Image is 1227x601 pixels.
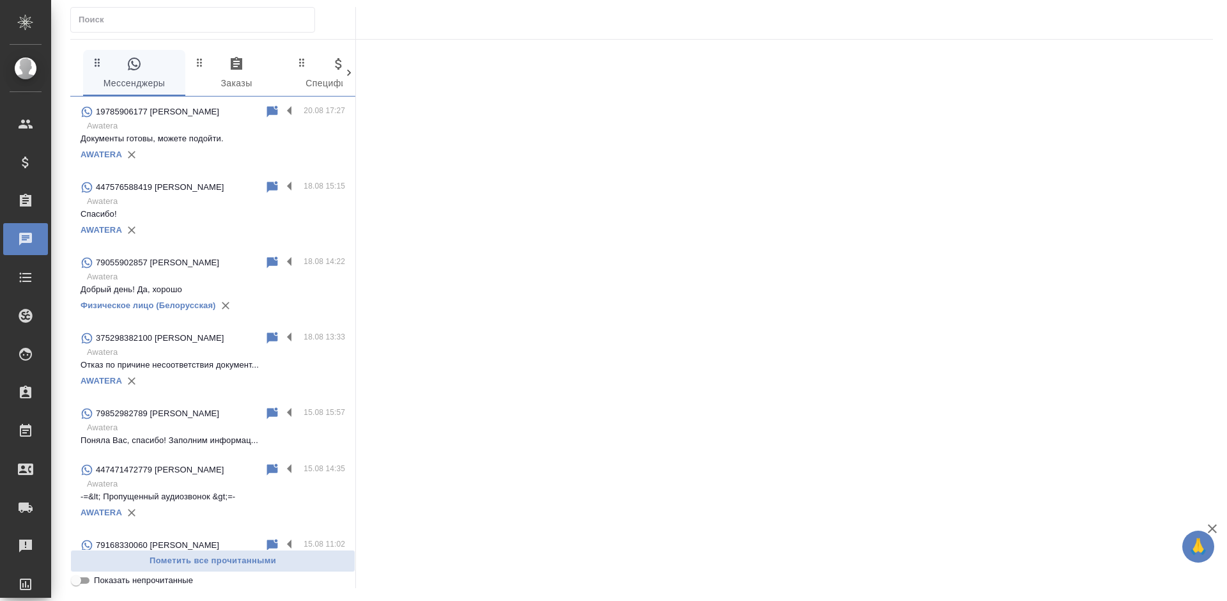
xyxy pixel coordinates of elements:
p: 15.08 14:35 [304,462,345,475]
button: 🙏 [1182,531,1214,563]
span: Показать непрочитанные [94,574,193,587]
p: Документы готовы, можете подойти. [81,132,345,145]
a: Физическое лицо (Белорусская) [81,300,216,310]
p: -=&lt; Пропущенный аудиозвонок &gt;=- [81,490,345,503]
span: Мессенджеры [91,56,178,91]
svg: Зажми и перетащи, чтобы поменять порядок вкладок [296,56,308,68]
p: 18.08 15:15 [304,180,345,192]
p: 79055902857 [PERSON_NAME] [96,256,219,269]
span: Пометить все прочитанными [77,554,348,568]
p: 18.08 14:22 [304,255,345,268]
button: Удалить привязку [122,503,141,522]
p: 447576588419 [PERSON_NAME] [96,181,224,194]
p: 18.08 13:33 [304,331,345,343]
p: Поняла Вас, спасибо! Заполним информац... [81,434,345,447]
p: Спасибо! [81,208,345,221]
p: Awatera [87,346,345,359]
button: Удалить привязку [122,221,141,240]
div: 79055902857 [PERSON_NAME]18.08 14:22AwateraДобрый день! Да, хорошоФизическое лицо (Белорусская) [70,247,355,323]
p: 20.08 17:27 [304,104,345,117]
input: Поиск [79,11,314,29]
div: Пометить непрочитанным [265,255,280,270]
div: Пометить непрочитанным [265,180,280,195]
button: Удалить привязку [122,145,141,164]
p: 447471472779 [PERSON_NAME] [96,464,224,476]
div: Пометить непрочитанным [265,462,280,478]
p: 15.08 15:57 [304,406,345,419]
p: 79168330060 [PERSON_NAME] [96,539,219,552]
span: Спецификации [295,56,382,91]
p: Добрый день! Да, хорошо [81,283,345,296]
span: 🙏 [1187,533,1209,560]
p: Awatera [87,120,345,132]
div: 447576588419 [PERSON_NAME]18.08 15:15AwateraСпасибо!AWATERA [70,172,355,247]
p: Awatera [87,270,345,283]
span: Заказы [193,56,280,91]
button: Пометить все прочитанными [70,550,355,572]
p: Awatera [87,478,345,490]
p: 79852982789 [PERSON_NAME] [96,407,219,420]
div: 447471472779 [PERSON_NAME]15.08 14:35Awatera-=&lt; Пропущенный аудиозвонок &gt;=-AWATERA [70,455,355,530]
div: 79852982789 [PERSON_NAME]15.08 15:57AwateraПоняла Вас, спасибо! Заполним информац... [70,398,355,455]
p: 15.08 11:02 [304,538,345,550]
div: Пометить непрочитанным [265,331,280,346]
div: 19785906177 [PERSON_NAME]20.08 17:27AwateraДокументы готовы, можете подойти.AWATERA [70,97,355,172]
button: Удалить привязку [216,296,235,315]
a: AWATERA [81,225,122,235]
button: Удалить привязку [122,371,141,391]
p: Awatera [87,195,345,208]
a: AWATERA [81,150,122,159]
div: Пометить непрочитанным [265,406,280,421]
svg: Зажми и перетащи, чтобы поменять порядок вкладок [194,56,206,68]
p: 375298382100 [PERSON_NAME] [96,332,224,345]
a: AWATERA [81,508,122,517]
div: Пометить непрочитанным [265,104,280,120]
p: Awatera [87,421,345,434]
div: Пометить непрочитанным [265,538,280,553]
p: Отказ по причине несоответствия документ... [81,359,345,371]
p: 19785906177 [PERSON_NAME] [96,105,219,118]
svg: Зажми и перетащи, чтобы поменять порядок вкладок [91,56,104,68]
a: AWATERA [81,376,122,386]
div: 375298382100 [PERSON_NAME]18.08 13:33AwateraОтказ по причине несоответствия документ...AWATERA [70,323,355,398]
